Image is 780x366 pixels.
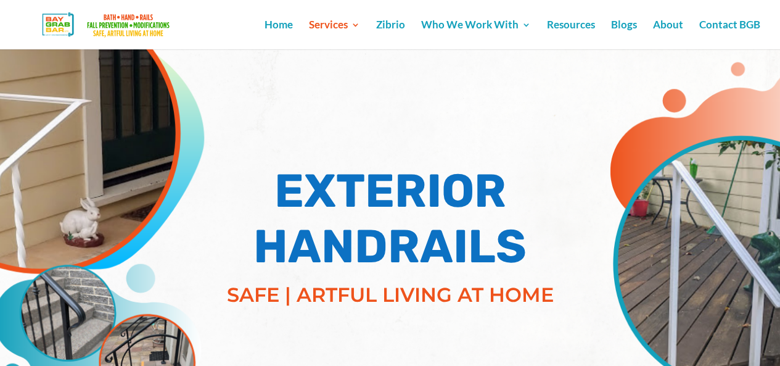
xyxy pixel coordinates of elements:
[611,20,637,49] a: Blogs
[205,280,575,310] p: SAFE | ARTFUL LIVING AT HOME
[205,164,575,281] h1: EXTERIOR HANDRAILS
[376,20,405,49] a: Zibrio
[653,20,683,49] a: About
[699,20,760,49] a: Contact BGB
[421,20,531,49] a: Who We Work With
[309,20,360,49] a: Services
[265,20,293,49] a: Home
[547,20,595,49] a: Resources
[21,9,194,41] img: Bay Grab Bar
